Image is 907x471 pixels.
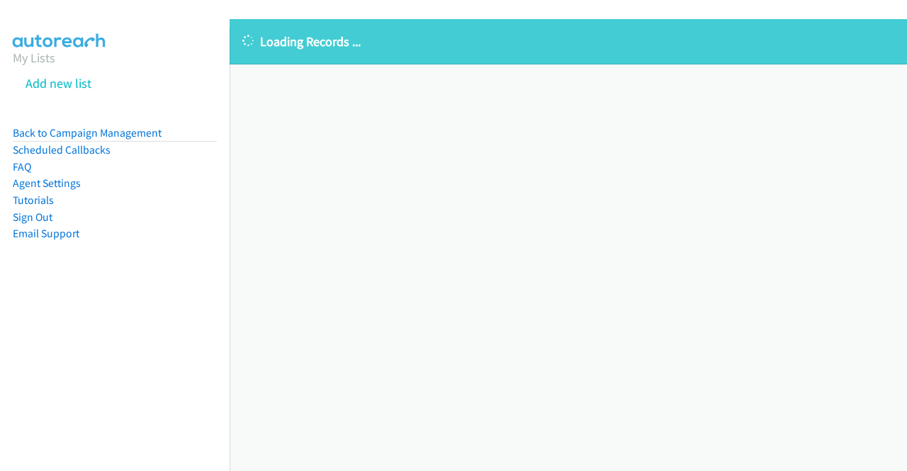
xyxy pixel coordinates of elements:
a: Add new list [26,75,91,91]
a: FAQ [13,160,31,174]
a: Email Support [13,227,79,240]
a: Agent Settings [13,176,81,190]
a: Back to Campaign Management [13,126,162,140]
a: Sign Out [13,210,52,224]
a: Scheduled Callbacks [13,143,111,157]
p: Loading Records ... [242,32,894,51]
a: My Lists [13,50,55,66]
a: Tutorials [13,193,54,207]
